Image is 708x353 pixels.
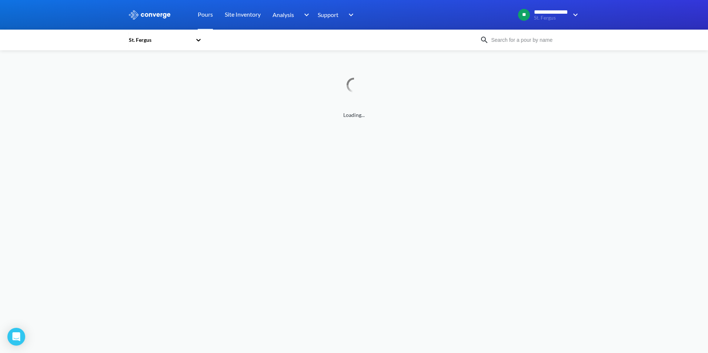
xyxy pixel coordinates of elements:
[489,36,578,44] input: Search for a pour by name
[534,15,568,21] span: St. Fergus
[299,10,311,19] img: downArrow.svg
[568,10,580,19] img: downArrow.svg
[128,10,171,20] img: logo_ewhite.svg
[480,36,489,44] img: icon-search.svg
[7,328,25,346] div: Open Intercom Messenger
[318,10,338,19] span: Support
[128,111,580,119] span: Loading...
[128,36,192,44] div: St. Fergus
[273,10,294,19] span: Analysis
[344,10,355,19] img: downArrow.svg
